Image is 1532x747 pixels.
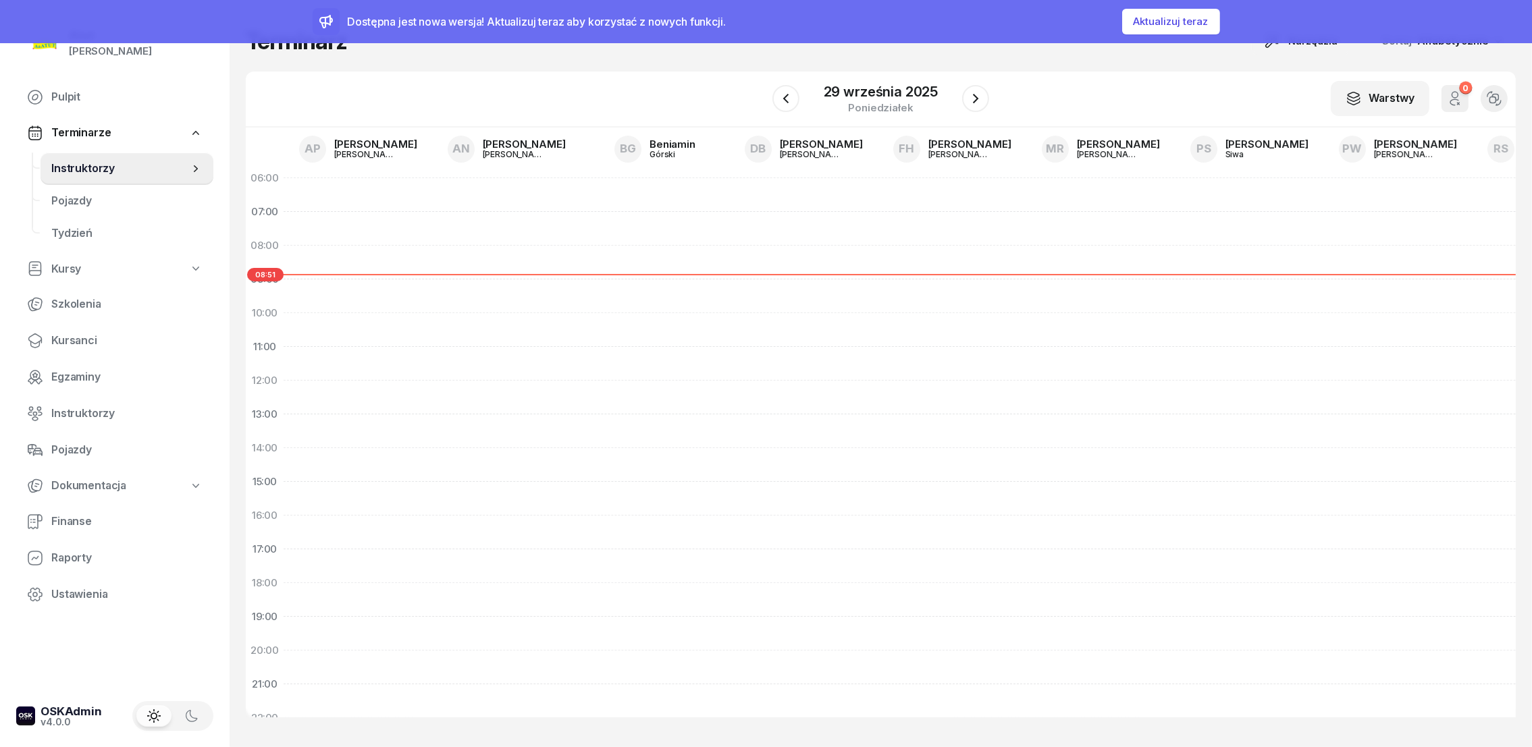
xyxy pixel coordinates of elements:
a: PS[PERSON_NAME]Siwa [1180,132,1319,167]
a: Instruktorzy [16,397,213,430]
span: BG [620,143,636,155]
a: PW[PERSON_NAME][PERSON_NAME] [1328,132,1468,167]
span: AN [452,143,470,155]
div: 08:00 [246,229,284,262]
button: 0 [1442,85,1469,112]
div: 16:00 [246,499,284,532]
div: [PERSON_NAME] [1077,150,1142,159]
div: 12:00 [246,364,284,397]
div: 17:00 [246,532,284,566]
span: Instruktorzy [51,160,189,177]
span: Finanse [51,513,203,530]
div: v4.0.0 [41,717,102,727]
a: MR[PERSON_NAME][PERSON_NAME] [1031,132,1171,167]
div: Warstwy [1346,90,1415,107]
div: 09:00 [246,262,284,296]
span: Instruktorzy [51,405,203,422]
div: 22:00 [246,701,284,735]
span: PW [1342,143,1362,155]
span: 08:51 [247,268,284,281]
div: poniedziałek [824,103,938,113]
span: AP [305,143,321,155]
div: [PERSON_NAME] [483,150,548,159]
div: 06:00 [246,161,284,195]
a: Tydzień [41,217,213,250]
a: Pojazdy [41,185,213,217]
a: AN[PERSON_NAME][PERSON_NAME] [437,132,577,167]
a: Szkolenia [16,288,213,321]
div: 18:00 [246,566,284,600]
span: MR [1046,143,1064,155]
div: Beniamin [650,139,695,149]
div: [PERSON_NAME] [1374,150,1439,159]
button: Warstwy [1331,81,1429,116]
div: [PERSON_NAME] [69,43,152,60]
span: Egzaminy [51,368,203,386]
div: 20:00 [246,634,284,667]
div: Siwa [1225,150,1290,159]
div: 07:00 [246,195,284,229]
span: RS [1494,143,1508,155]
a: AP[PERSON_NAME][PERSON_NAME] [288,132,428,167]
div: [PERSON_NAME] [1374,139,1457,149]
span: Tydzień [51,225,203,242]
a: Pulpit [16,81,213,113]
span: Dostępna jest nowa wersja! Aktualizuj teraz aby korzystać z nowych funkcji. [348,15,726,28]
a: Kursanci [16,325,213,357]
a: Pojazdy [16,434,213,466]
a: Instruktorzy [41,153,213,185]
span: PS [1196,143,1211,155]
div: 21:00 [246,667,284,701]
div: OSKAdmin [41,706,102,717]
a: BGBeniaminGórski [604,132,706,167]
span: Terminarze [51,124,111,142]
span: Pulpit [51,88,203,106]
span: Szkolenia [51,296,203,313]
div: 11:00 [246,330,284,364]
div: [PERSON_NAME] [1225,139,1309,149]
span: Kursanci [51,332,203,350]
a: Dokumentacja [16,470,213,501]
div: [PERSON_NAME] [483,139,566,149]
a: Egzaminy [16,361,213,393]
div: Górski [650,150,695,159]
a: Kursy [16,254,213,285]
div: 14:00 [246,431,284,465]
span: Pojazdy [51,192,203,210]
a: Raporty [16,542,213,574]
div: [PERSON_NAME] [1077,139,1160,149]
a: Ustawienia [16,578,213,611]
a: Terminarze [16,117,213,148]
span: Dokumentacja [51,477,126,495]
span: Ustawienia [51,586,203,603]
span: Kursy [51,260,81,278]
div: 0 [1459,82,1472,94]
span: Pojazdy [51,441,203,459]
div: 15:00 [246,465,284,499]
span: Raporty [51,549,203,567]
div: 10:00 [246,296,284,330]
a: Finanse [16,505,213,538]
div: [PERSON_NAME] [334,150,399,159]
div: 19:00 [246,600,284,634]
h1: Terminarz [246,29,347,53]
div: 29 września 2025 [824,85,938,99]
button: Aktualizuj teraz [1122,9,1220,34]
div: [PERSON_NAME] [334,139,417,149]
img: logo-xs-dark@2x.png [16,707,35,725]
a: DB[PERSON_NAME][PERSON_NAME] [734,132,874,167]
div: 13:00 [246,397,284,431]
